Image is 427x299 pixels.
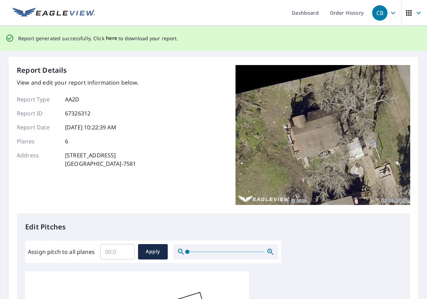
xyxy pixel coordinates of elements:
img: EV Logo [13,8,95,18]
p: 67326312 [65,109,91,118]
p: [DATE] 10:22:39 AM [65,123,116,131]
span: Apply [144,247,162,256]
p: Report Date [17,123,59,131]
p: Edit Pitches [25,222,402,232]
p: Report generated successfully. Click to download your report. [18,34,178,43]
p: View and edit your report information below. [17,78,139,87]
input: 00.0 [100,242,135,262]
button: here [106,34,117,43]
p: AA2D [65,95,80,104]
p: Planes [17,137,59,145]
p: Report ID [17,109,59,118]
button: Apply [138,244,168,259]
p: Address [17,151,59,168]
p: 6 [65,137,68,145]
p: [STREET_ADDRESS] [GEOGRAPHIC_DATA]-7581 [65,151,136,168]
p: Report Type [17,95,59,104]
div: CB [372,5,388,21]
p: Report Details [17,65,67,76]
img: Top image [236,65,410,205]
label: Assign pitch to all planes [28,248,95,256]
